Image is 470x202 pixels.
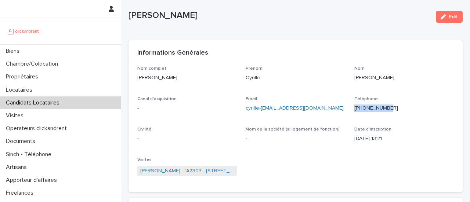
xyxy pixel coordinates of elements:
p: Propriétaires [3,73,44,80]
p: Visites [3,112,29,119]
span: Edit [449,14,458,19]
p: [PERSON_NAME] [129,10,430,21]
h2: Informations Générales [137,49,208,57]
p: Artisans [3,164,33,171]
p: [PERSON_NAME] [354,74,454,82]
p: Operateurs clickandrent [3,125,73,132]
span: Téléphone [354,97,378,101]
p: - [137,104,237,112]
span: Email [246,97,257,101]
span: Nom complet [137,66,166,71]
span: Date d'inscription [354,127,391,132]
p: Locataires [3,87,38,93]
p: Documents [3,138,41,145]
p: Cyrille [246,74,345,82]
span: Visites [137,158,152,162]
p: - [137,135,237,143]
span: Prénom [246,66,263,71]
button: Edit [436,11,463,23]
p: Freelances [3,190,39,197]
p: Candidats Locataires [3,99,65,106]
span: Canal d'acquisition [137,97,177,101]
a: cyrille-[EMAIL_ADDRESS][DOMAIN_NAME] [246,106,344,111]
p: [PHONE_NUMBER] [354,104,454,112]
span: Nom [354,66,365,71]
img: UCB0brd3T0yccxBKYDjQ [6,24,41,38]
p: Apporteur d'affaires [3,177,63,184]
span: Nom de la société (si logement de fonction) [246,127,340,132]
p: [DATE] 13:21 [354,135,454,143]
p: Chambre/Colocation [3,60,64,67]
p: - [246,135,345,143]
p: [PERSON_NAME] [137,74,237,82]
span: Civilité [137,127,152,132]
a: [PERSON_NAME] - "A2303 - [STREET_ADDRESS]" [140,167,234,175]
p: Sinch - Téléphone [3,151,57,158]
p: Biens [3,48,25,55]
